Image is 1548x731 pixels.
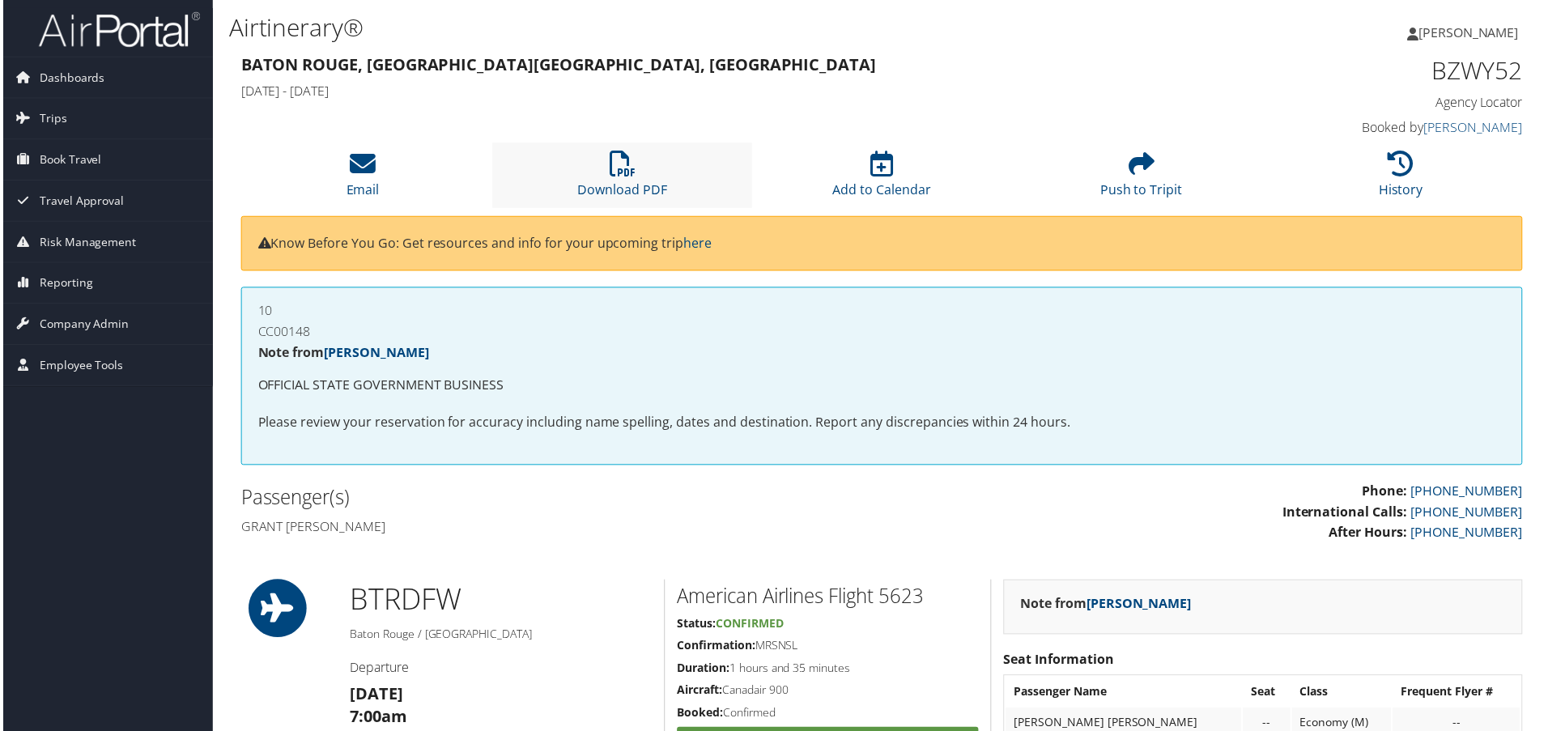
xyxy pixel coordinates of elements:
h2: Passenger(s) [239,486,870,513]
th: Passenger Name [1007,680,1244,709]
th: Frequent Flyer # [1396,680,1524,709]
h4: Departure [348,661,652,679]
h4: CC00148 [256,326,1509,339]
a: Email [345,160,378,199]
h5: MRSNSL [677,640,980,657]
h5: Confirmed [677,708,980,724]
span: Confirmed [716,618,784,634]
strong: [DATE] [348,686,402,708]
p: Please review your reservation for accuracy including name spelling, dates and destination. Repor... [256,414,1509,435]
h1: BZWY52 [1223,53,1526,87]
th: Class [1295,680,1395,709]
th: Seat [1245,680,1293,709]
p: OFFICIAL STATE GOVERNMENT BUSINESS [256,376,1509,397]
span: Employee Tools [36,346,121,387]
strong: Phone: [1365,484,1410,502]
strong: International Calls: [1285,505,1410,523]
strong: Confirmation: [677,640,755,656]
p: Know Before You Go: Get resources and info for your upcoming trip [256,234,1509,255]
strong: Note from [256,345,427,363]
a: [PERSON_NAME] [322,345,427,363]
strong: Seat Information [1005,653,1116,671]
a: [PHONE_NUMBER] [1414,525,1526,543]
strong: After Hours: [1332,525,1410,543]
strong: Duration: [677,663,729,678]
a: Add to Calendar [833,160,932,199]
a: [PERSON_NAME] [1410,8,1538,57]
a: [PERSON_NAME] [1427,119,1526,137]
strong: Note from [1022,597,1193,614]
a: Download PDF [577,160,667,199]
a: [PERSON_NAME] [1088,597,1193,614]
h4: Booked by [1223,119,1526,137]
a: History [1382,160,1427,199]
strong: Status: [677,618,716,634]
strong: Baton Rouge, [GEOGRAPHIC_DATA] [GEOGRAPHIC_DATA], [GEOGRAPHIC_DATA] [239,53,877,75]
span: Reporting [36,264,90,304]
span: [PERSON_NAME] [1422,23,1522,41]
h1: BTR DFW [348,582,652,623]
h4: Agency Locator [1223,94,1526,112]
span: Book Travel [36,140,99,181]
h1: Airtinerary® [227,11,1101,45]
span: Trips [36,99,64,139]
h5: 1 hours and 35 minutes [677,663,980,679]
h4: [DATE] - [DATE] [239,83,1198,100]
h4: 10 [256,305,1509,318]
h5: Baton Rouge / [GEOGRAPHIC_DATA] [348,629,652,645]
a: [PHONE_NUMBER] [1414,484,1526,502]
strong: Booked: [677,708,723,723]
h5: Canadair 900 [677,685,980,701]
h2: American Airlines Flight 5623 [677,584,980,612]
span: Dashboards [36,57,102,98]
strong: Aircraft: [677,685,722,700]
img: airportal-logo.png [36,11,198,49]
a: here [683,235,712,253]
span: Company Admin [36,305,126,346]
span: Risk Management [36,223,134,263]
h4: Grant [PERSON_NAME] [239,520,870,538]
a: [PHONE_NUMBER] [1414,505,1526,523]
a: Push to Tripit [1102,160,1184,199]
span: Travel Approval [36,181,121,222]
strong: 7:00am [348,708,406,730]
